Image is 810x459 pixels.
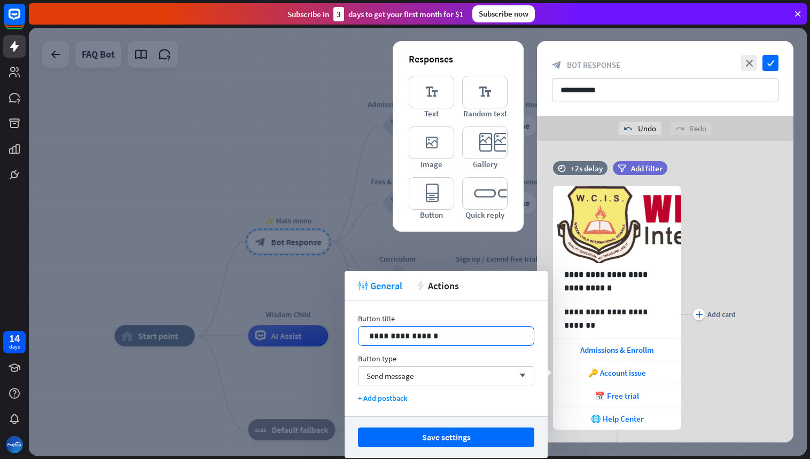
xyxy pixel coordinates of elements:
button: Open LiveChat chat widget [9,4,41,36]
div: Undo [619,122,661,135]
div: days [9,343,20,351]
i: close [741,55,757,71]
i: redo [675,124,684,133]
i: filter [618,164,626,172]
div: Redo [670,122,712,135]
img: preview [553,186,681,263]
button: Save settings [358,428,534,447]
div: Subscribe now [472,5,535,22]
span: Admissions & Enrollm [580,345,654,355]
span: Add filter [631,163,663,173]
div: Button title [358,314,534,323]
span: Send message [367,371,414,381]
i: time [558,164,566,172]
i: check [762,55,778,71]
div: Subscribe in days to get your first month for $1 [287,7,464,21]
a: 14 days [3,331,26,353]
div: Add card [707,310,736,319]
i: tweak [358,281,368,290]
i: arrow_down [514,373,526,379]
span: Bot Response [567,60,620,70]
span: 🌐 Help Center [591,414,644,424]
i: block_bot_response [552,60,562,70]
div: +2s delay [571,163,603,173]
div: 14 [9,334,20,343]
div: 3 [333,7,344,21]
span: General [370,280,402,292]
div: Button type [358,354,534,363]
i: undo [624,124,633,133]
i: action [416,281,425,290]
span: 🔑 Account issue [588,368,646,378]
span: Actions [428,280,459,292]
span: 📅 Free trial [595,391,639,401]
div: + Add postback [358,393,534,403]
i: plus [696,311,703,318]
